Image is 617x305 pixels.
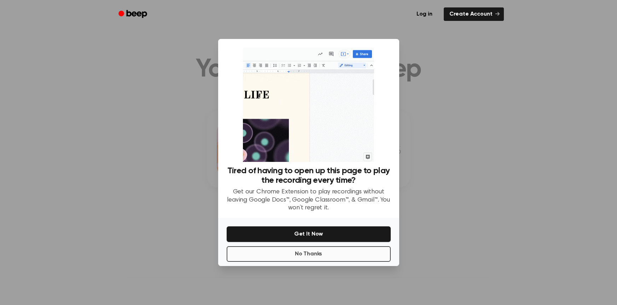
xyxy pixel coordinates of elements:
button: Get It Now [227,226,391,242]
a: Beep [113,7,153,21]
a: Create Account [444,7,504,21]
button: No Thanks [227,246,391,262]
img: Beep extension in action [243,47,374,162]
p: Get our Chrome Extension to play recordings without leaving Google Docs™, Google Classroom™, & Gm... [227,188,391,212]
h3: Tired of having to open up this page to play the recording every time? [227,166,391,185]
a: Log in [409,6,440,22]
